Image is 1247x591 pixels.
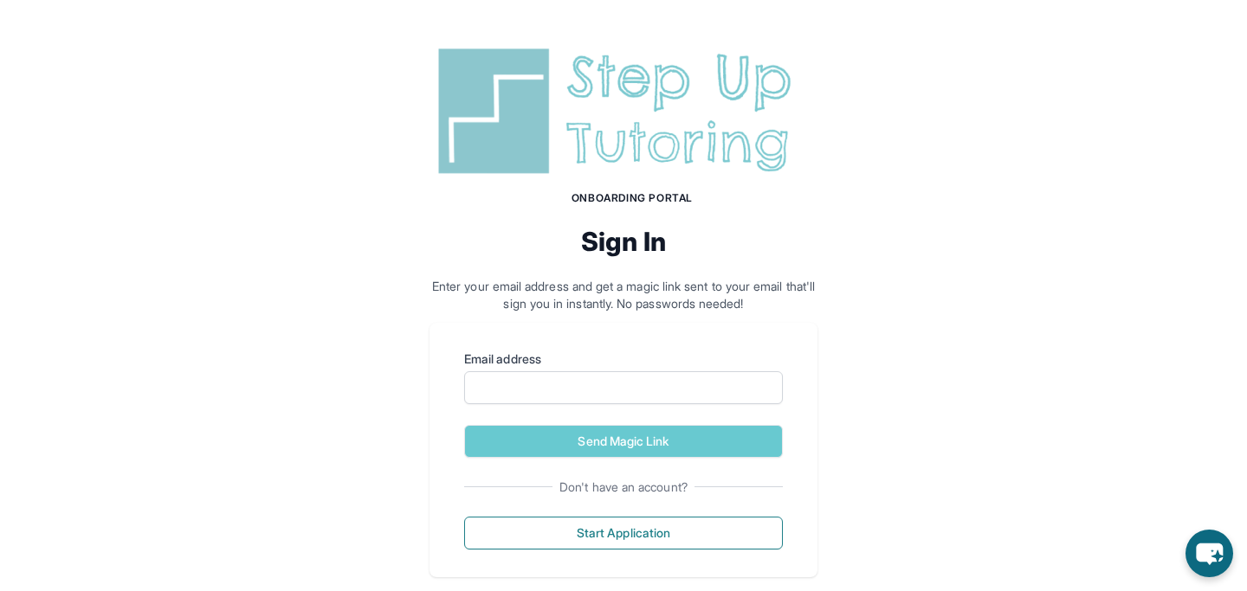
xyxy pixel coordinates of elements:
[430,42,817,181] img: Step Up Tutoring horizontal logo
[430,278,817,312] p: Enter your email address and get a magic link sent to your email that'll sign you in instantly. N...
[1186,530,1233,577] button: chat-button
[464,517,783,549] button: Start Application
[464,350,783,368] label: Email address
[430,226,817,257] h2: Sign In
[447,191,817,205] h1: Onboarding Portal
[464,425,783,458] button: Send Magic Link
[552,479,695,496] span: Don't have an account?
